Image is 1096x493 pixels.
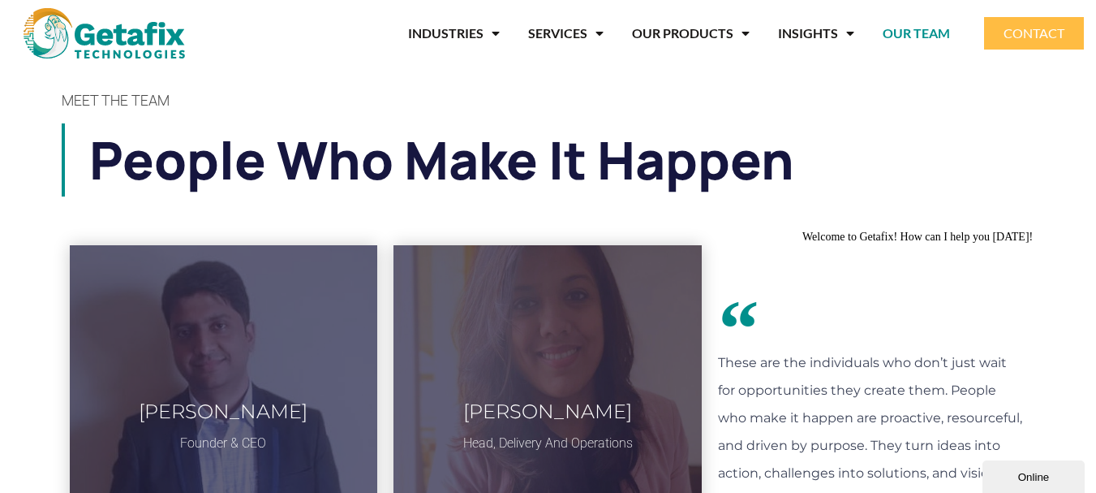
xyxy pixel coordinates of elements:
[408,15,500,52] a: INDUSTRIES
[883,15,950,52] a: OUR TEAM
[982,457,1088,493] iframe: chat widget
[89,123,1035,197] h1: People who make it happen
[24,8,185,58] img: web and mobile application development company
[6,6,237,19] span: Welcome to Getafix! How can I help you [DATE]!
[1004,27,1064,40] span: CONTACT
[632,15,750,52] a: OUR PRODUCTS
[528,15,604,52] a: SERVICES
[778,15,854,52] a: INSIGHTS
[62,93,1035,107] h4: MEET THE TEAM
[984,17,1084,50] a: CONTACT
[796,224,1088,452] iframe: chat widget
[6,6,299,19] div: Welcome to Getafix! How can I help you [DATE]!
[217,15,951,52] nav: Menu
